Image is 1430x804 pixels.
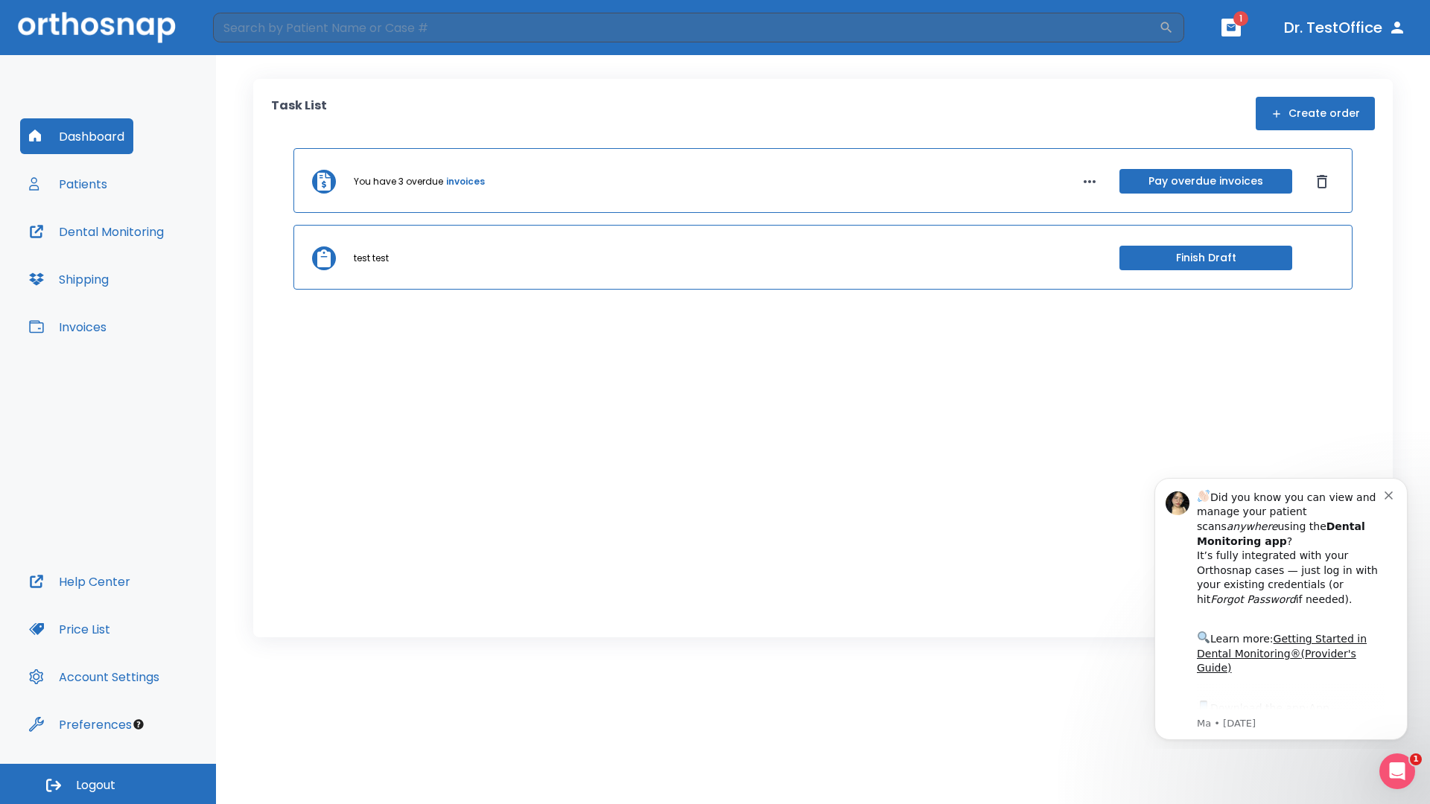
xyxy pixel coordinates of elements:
[20,611,119,647] button: Price List
[20,706,141,742] button: Preferences
[20,118,133,154] button: Dashboard
[65,252,252,266] p: Message from Ma, sent 6w ago
[132,718,145,731] div: Tooltip anchor
[1119,246,1292,270] button: Finish Draft
[20,309,115,345] button: Invoices
[354,175,443,188] p: You have 3 overdue
[20,564,139,599] button: Help Center
[20,166,116,202] button: Patients
[20,659,168,695] button: Account Settings
[65,237,197,264] a: App Store
[1132,465,1430,749] iframe: Intercom notifications message
[1233,11,1248,26] span: 1
[271,97,327,130] p: Task List
[1256,97,1375,130] button: Create order
[20,261,118,297] button: Shipping
[1278,14,1412,41] button: Dr. TestOffice
[65,234,252,310] div: Download the app: | ​ Let us know if you need help getting started!
[213,13,1159,42] input: Search by Patient Name or Case #
[252,23,264,35] button: Dismiss notification
[20,214,173,249] button: Dental Monitoring
[354,252,389,265] p: test test
[1310,170,1334,194] button: Dismiss
[18,12,176,42] img: Orthosnap
[1119,169,1292,194] button: Pay overdue invoices
[1379,753,1415,789] iframe: Intercom live chat
[76,777,115,794] span: Logout
[1410,753,1422,765] span: 1
[446,175,485,188] a: invoices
